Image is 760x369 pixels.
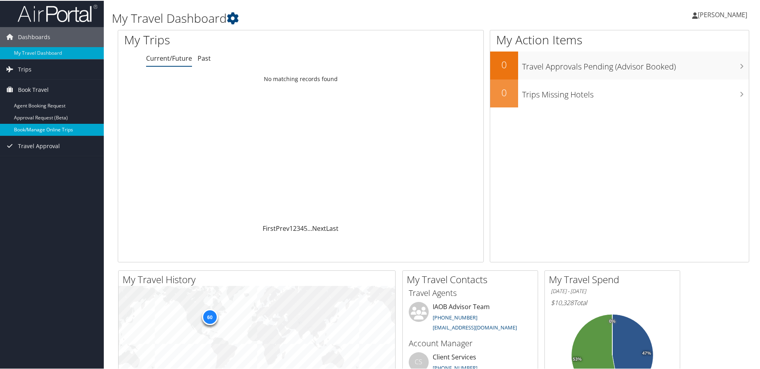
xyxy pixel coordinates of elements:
a: First [263,223,276,232]
h2: My Travel Contacts [407,272,538,286]
h1: My Travel Dashboard [112,9,541,26]
h6: Total [551,298,674,306]
h2: 0 [490,57,518,71]
span: … [307,223,312,232]
a: 3 [297,223,300,232]
a: 5 [304,223,307,232]
span: [PERSON_NAME] [698,10,747,18]
span: $10,328 [551,298,574,306]
a: Past [198,53,211,62]
a: [PERSON_NAME] [692,2,755,26]
li: IAOB Advisor Team [405,301,536,334]
a: 1 [289,223,293,232]
a: Last [326,223,338,232]
a: Prev [276,223,289,232]
span: Book Travel [18,79,49,99]
tspan: 0% [609,318,616,323]
h3: Trips Missing Hotels [522,84,749,99]
a: 4 [300,223,304,232]
img: airportal-logo.png [18,3,97,22]
a: Next [312,223,326,232]
tspan: 47% [642,350,651,355]
a: 2 [293,223,297,232]
h2: My Travel History [123,272,395,286]
a: Current/Future [146,53,192,62]
a: [EMAIL_ADDRESS][DOMAIN_NAME] [433,323,517,330]
h3: Account Manager [409,337,532,348]
h2: My Travel Spend [549,272,680,286]
h6: [DATE] - [DATE] [551,287,674,294]
div: 60 [202,308,218,324]
td: No matching records found [118,71,483,85]
tspan: 53% [573,356,582,361]
span: Dashboards [18,26,50,46]
a: [PHONE_NUMBER] [433,313,477,320]
span: Trips [18,59,32,79]
h1: My Trips [124,31,325,48]
h2: 0 [490,85,518,99]
h3: Travel Approvals Pending (Advisor Booked) [522,56,749,71]
h1: My Action Items [490,31,749,48]
span: Travel Approval [18,135,60,155]
h3: Travel Agents [409,287,532,298]
a: 0Travel Approvals Pending (Advisor Booked) [490,51,749,79]
a: 0Trips Missing Hotels [490,79,749,107]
